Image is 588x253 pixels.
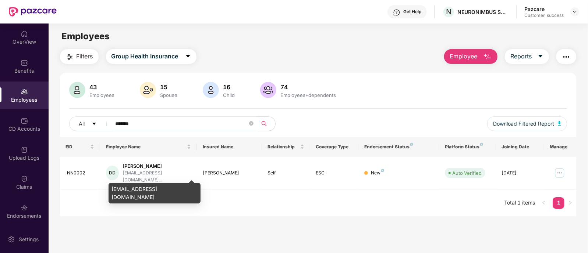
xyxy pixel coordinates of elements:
[21,30,28,37] img: svg+xml;base64,PHN2ZyBpZD0iSG9tZSIgeG1sbnM9Imh0dHA6Ly93d3cudzMub3JnLzIwMDAvc3ZnIiB3aWR0aD0iMjAiIG...
[564,197,576,209] li: Next Page
[159,92,179,98] div: Spouse
[445,144,490,150] div: Platform Status
[262,137,310,157] th: Relationship
[510,52,532,61] span: Reports
[444,49,497,64] button: Employee
[21,88,28,95] img: svg+xml;base64,PHN2ZyBpZD0iRW1wbG95ZWVzIiB4bWxucz0iaHR0cDovL3d3dy53My5vcmcvMjAwMC9zdmciIHdpZHRoPS...
[483,53,492,61] img: svg+xml;base64,PHN2ZyB4bWxucz0iaHR0cDovL3d3dy53My5vcmcvMjAwMC9zdmciIHhtbG5zOnhsaW5rPSJodHRwOi8vd3...
[371,170,384,177] div: New
[524,12,564,18] div: Customer_success
[249,120,254,127] span: close-circle
[88,92,116,98] div: Employees
[203,170,255,177] div: [PERSON_NAME]
[524,6,564,12] div: Pazcare
[410,143,413,146] img: svg+xml;base64,PHN2ZyB4bWxucz0iaHR0cDovL3d3dy53My5vcmcvMjAwMC9zdmciIHdpZHRoPSI4IiBoZWlnaHQ9IjgiIH...
[60,137,100,157] th: EID
[159,83,179,91] div: 15
[197,137,261,157] th: Insured Name
[21,204,28,212] img: svg+xml;base64,PHN2ZyBpZD0iRW5kb3JzZW1lbnRzIiB4bWxucz0iaHR0cDovL3d3dy53My5vcmcvMjAwMC9zdmciIHdpZH...
[310,137,359,157] th: Coverage Type
[502,170,538,177] div: [DATE]
[21,117,28,124] img: svg+xml;base64,PHN2ZyBpZD0iQ0RfQWNjb3VudHMiIGRhdGEtbmFtZT0iQ0QgQWNjb3VudHMiIHhtbG5zPSJodHRwOi8vd3...
[553,197,564,208] a: 1
[21,175,28,182] img: svg+xml;base64,PHN2ZyBpZD0iQ2xhaW0iIHhtbG5zPSJodHRwOi8vd3d3LnczLm9yZy8yMDAwL3N2ZyIgd2lkdGg9IjIwIi...
[393,9,400,16] img: svg+xml;base64,PHN2ZyBpZD0iSGVscC0zMngzMiIgeG1sbnM9Imh0dHA6Ly93d3cudzMub3JnLzIwMDAvc3ZnIiB3aWR0aD...
[568,200,573,205] span: right
[504,197,535,209] li: Total 1 items
[69,82,85,98] img: svg+xml;base64,PHN2ZyB4bWxucz0iaHR0cDovL3d3dy53My5vcmcvMjAwMC9zdmciIHhtbG5zOnhsaW5rPSJodHRwOi8vd3...
[88,83,116,91] div: 43
[249,121,254,126] span: close-circle
[203,82,219,98] img: svg+xml;base64,PHN2ZyB4bWxucz0iaHR0cDovL3d3dy53My5vcmcvMjAwMC9zdmciIHhtbG5zOnhsaW5rPSJodHRwOi8vd3...
[92,121,97,127] span: caret-down
[554,167,566,179] img: manageButton
[564,197,576,209] button: right
[316,170,353,177] div: ESC
[364,144,433,150] div: Endorsement Status
[542,200,546,205] span: left
[487,116,567,131] button: Download Filtered Report
[79,120,85,128] span: All
[185,53,191,60] span: caret-down
[562,53,571,61] img: svg+xml;base64,PHN2ZyB4bWxucz0iaHR0cDovL3d3dy53My5vcmcvMjAwMC9zdmciIHdpZHRoPSIyNCIgaGVpZ2h0PSIyNC...
[123,170,191,184] div: [EMAIL_ADDRESS][DOMAIN_NAME]...
[222,92,237,98] div: Child
[538,197,550,209] li: Previous Page
[140,82,156,98] img: svg+xml;base64,PHN2ZyB4bWxucz0iaHR0cDovL3d3dy53My5vcmcvMjAwMC9zdmciIHhtbG5zOnhsaW5rPSJodHRwOi8vd3...
[558,121,562,126] img: svg+xml;base64,PHN2ZyB4bWxucz0iaHR0cDovL3d3dy53My5vcmcvMjAwMC9zdmciIHhtbG5zOnhsaW5rPSJodHRwOi8vd3...
[60,49,99,64] button: Filters
[279,92,338,98] div: Employees+dependents
[65,53,74,61] img: svg+xml;base64,PHN2ZyB4bWxucz0iaHR0cDovL3d3dy53My5vcmcvMjAwMC9zdmciIHdpZHRoPSIyNCIgaGVpZ2h0PSIyNC...
[496,137,544,157] th: Joining Date
[403,9,421,15] div: Get Help
[268,144,299,150] span: Relationship
[257,121,272,127] span: search
[109,183,201,203] div: [EMAIL_ADDRESS][DOMAIN_NAME]
[21,146,28,153] img: svg+xml;base64,PHN2ZyBpZD0iVXBsb2FkX0xvZ3MiIGRhdGEtbmFtZT0iVXBsb2FkIExvZ3MiIHhtbG5zPSJodHRwOi8vd3...
[538,53,543,60] span: caret-down
[69,116,114,131] button: Allcaret-down
[67,170,95,177] div: NN0002
[111,52,178,61] span: Group Health Insurance
[279,83,338,91] div: 74
[538,197,550,209] button: left
[260,82,276,98] img: svg+xml;base64,PHN2ZyB4bWxucz0iaHR0cDovL3d3dy53My5vcmcvMjAwMC9zdmciIHhtbG5zOnhsaW5rPSJodHRwOi8vd3...
[61,31,110,41] span: Employees
[257,116,276,131] button: search
[66,144,89,150] span: EID
[450,52,477,61] span: Employee
[553,197,564,209] li: 1
[505,49,549,64] button: Reportscaret-down
[17,236,41,243] div: Settings
[480,143,483,146] img: svg+xml;base64,PHN2ZyB4bWxucz0iaHR0cDovL3d3dy53My5vcmcvMjAwMC9zdmciIHdpZHRoPSI4IiBoZWlnaHQ9IjgiIH...
[268,170,304,177] div: Self
[572,9,578,15] img: svg+xml;base64,PHN2ZyBpZD0iRHJvcGRvd24tMzJ4MzIiIHhtbG5zPSJodHRwOi8vd3d3LnczLm9yZy8yMDAwL3N2ZyIgd2...
[381,169,384,172] img: svg+xml;base64,PHN2ZyB4bWxucz0iaHR0cDovL3d3dy53My5vcmcvMjAwMC9zdmciIHdpZHRoPSI4IiBoZWlnaHQ9IjgiIH...
[106,49,196,64] button: Group Health Insurancecaret-down
[123,163,191,170] div: [PERSON_NAME]
[106,166,119,180] div: DD
[222,83,237,91] div: 16
[77,52,93,61] span: Filters
[21,59,28,66] img: svg+xml;base64,PHN2ZyBpZD0iQmVuZWZpdHMiIHhtbG5zPSJodHRwOi8vd3d3LnczLm9yZy8yMDAwL3N2ZyIgd2lkdGg9Ij...
[493,120,554,128] span: Download Filtered Report
[8,236,15,243] img: svg+xml;base64,PHN2ZyBpZD0iU2V0dGluZy0yMHgyMCIgeG1sbnM9Imh0dHA6Ly93d3cudzMub3JnLzIwMDAvc3ZnIiB3aW...
[446,7,451,16] span: N
[544,137,577,157] th: Manage
[9,7,57,17] img: New Pazcare Logo
[106,144,185,150] span: Employee Name
[452,169,482,177] div: Auto Verified
[457,8,509,15] div: NEURONIMBUS SOFTWARE SERVICES PRIVATE LIMITED
[100,137,197,157] th: Employee Name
